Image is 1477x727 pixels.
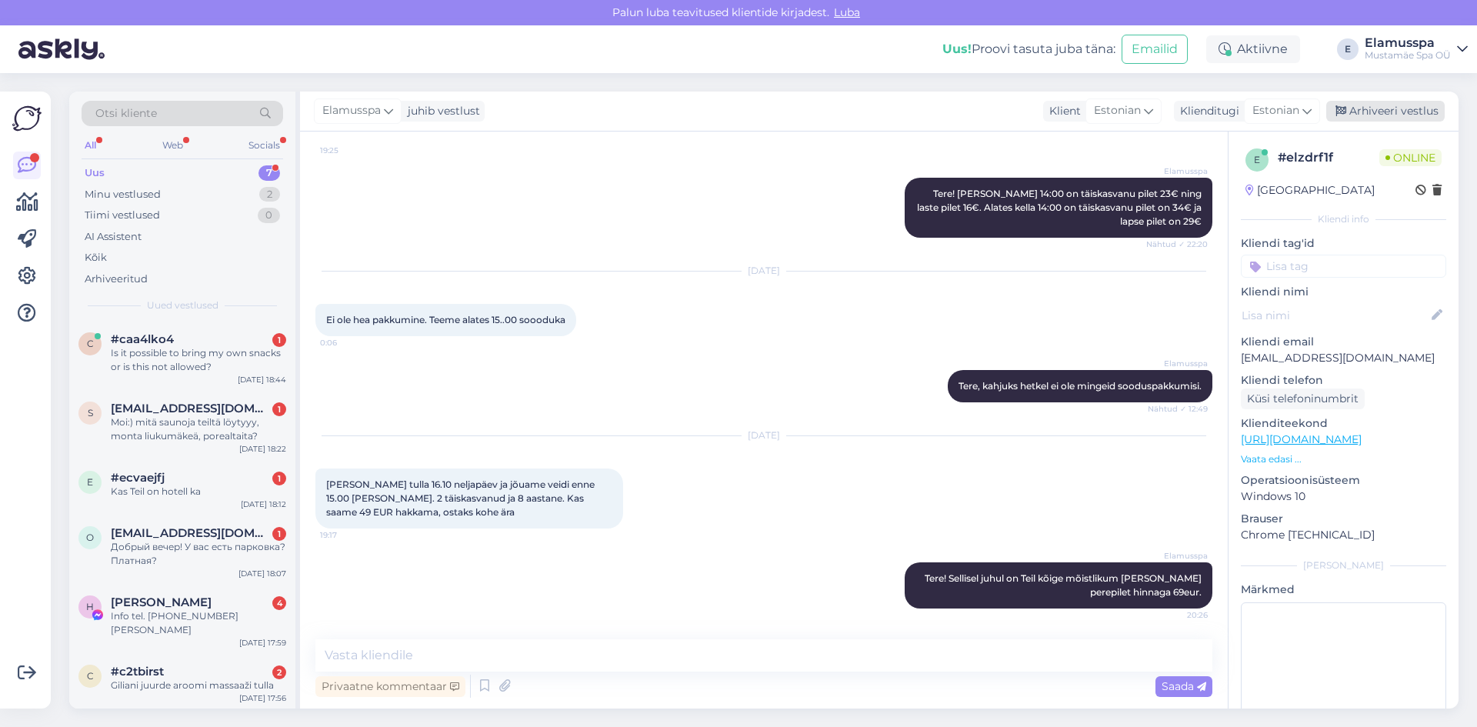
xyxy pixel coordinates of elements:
[111,402,271,415] span: sippuraleinonen@gmail.com
[1241,235,1446,252] p: Kliendi tag'id
[1241,389,1365,409] div: Küsi telefoninumbrit
[85,187,161,202] div: Minu vestlused
[917,188,1204,227] span: Tere! [PERSON_NAME] 14:00 on täiskasvanu pilet 23€ ning laste pilet 16€. Alates kella 14:00 on tä...
[87,476,93,488] span: e
[1278,148,1379,167] div: # elzdrf1f
[1150,550,1208,562] span: Elamusspa
[1150,609,1208,621] span: 20:26
[1241,284,1446,300] p: Kliendi nimi
[1241,415,1446,432] p: Klienditeekond
[326,314,565,325] span: Ei ole hea pakkumine. Teeme alates 15..00 soooduka
[86,601,94,612] span: H
[1241,511,1446,527] p: Brauser
[239,637,286,649] div: [DATE] 17:59
[258,208,280,223] div: 0
[1241,527,1446,543] p: Chrome [TECHNICAL_ID]
[1162,679,1206,693] span: Saada
[942,42,972,56] b: Uus!
[12,104,42,133] img: Askly Logo
[272,527,286,541] div: 1
[1150,358,1208,369] span: Elamusspa
[1043,103,1081,119] div: Klient
[238,568,286,579] div: [DATE] 18:07
[1241,559,1446,572] div: [PERSON_NAME]
[147,298,218,312] span: Uued vestlused
[315,264,1212,278] div: [DATE]
[159,135,186,155] div: Web
[1365,37,1451,49] div: Elamusspa
[1241,489,1446,505] p: Windows 10
[1241,582,1446,598] p: Märkmed
[241,499,286,510] div: [DATE] 18:12
[85,272,148,287] div: Arhiveeritud
[1252,102,1299,119] span: Estonian
[1254,154,1260,165] span: e
[320,529,378,541] span: 19:17
[88,407,93,419] span: s
[1326,101,1445,122] div: Arhiveeri vestlus
[111,679,286,692] div: Giliani juurde aroomi massaaži tulla
[1241,372,1446,389] p: Kliendi telefon
[272,402,286,416] div: 1
[111,332,174,346] span: #caa4lko4
[82,135,99,155] div: All
[829,5,865,19] span: Luba
[1365,37,1468,62] a: ElamusspaMustamäe Spa OÜ
[85,250,107,265] div: Kõik
[1094,102,1141,119] span: Estonian
[111,471,165,485] span: #ecvaejfj
[111,609,286,637] div: Info tel. [PHONE_NUMBER] [PERSON_NAME]
[258,165,280,181] div: 7
[259,187,280,202] div: 2
[272,333,286,347] div: 1
[111,540,286,568] div: Добрый вечер! У вас есть парковка? Платная?
[326,479,597,518] span: [PERSON_NAME] tulla 16.10 neljapäev ja jõuame veidi enne 15.00 [PERSON_NAME]. 2 täiskasvanud ja 8...
[1379,149,1442,166] span: Online
[1174,103,1239,119] div: Klienditugi
[320,145,378,156] span: 19:25
[272,596,286,610] div: 4
[87,670,94,682] span: c
[1242,307,1429,324] input: Lisa nimi
[1122,35,1188,64] button: Emailid
[959,380,1202,392] span: Tere, kahjuks hetkel ei ole mingeid sooduspakkumisi.
[245,135,283,155] div: Socials
[86,532,94,543] span: o
[315,429,1212,442] div: [DATE]
[1241,350,1446,366] p: [EMAIL_ADDRESS][DOMAIN_NAME]
[322,102,381,119] span: Elamusspa
[1241,255,1446,278] input: Lisa tag
[85,229,142,245] div: AI Assistent
[1206,35,1300,63] div: Aktiivne
[925,572,1204,598] span: Tere! Sellisel juhul on Teil kõige mõistlikum [PERSON_NAME] perepilet hinnaga 69eur.
[95,105,157,122] span: Otsi kliente
[111,526,271,540] span: olgas.smolina@gmail.com
[85,208,160,223] div: Tiimi vestlused
[1241,432,1362,446] a: [URL][DOMAIN_NAME]
[87,338,94,349] span: c
[1148,403,1208,415] span: Nähtud ✓ 12:49
[942,40,1115,58] div: Proovi tasuta juba täna:
[111,595,212,609] span: Hannes Treibert
[1150,165,1208,177] span: Elamusspa
[1337,38,1359,60] div: E
[315,676,465,697] div: Privaatne kommentaar
[1146,238,1208,250] span: Nähtud ✓ 22:20
[111,346,286,374] div: Is it possible to bring my own snacks or is this not allowed?
[1241,334,1446,350] p: Kliendi email
[111,415,286,443] div: Moi:) mitä saunoja teiltä löytyyy, monta liukumäkeä, porealtaita?
[1241,452,1446,466] p: Vaata edasi ...
[238,374,286,385] div: [DATE] 18:44
[239,692,286,704] div: [DATE] 17:56
[320,337,378,348] span: 0:06
[272,665,286,679] div: 2
[1245,182,1375,198] div: [GEOGRAPHIC_DATA]
[239,443,286,455] div: [DATE] 18:22
[1241,212,1446,226] div: Kliendi info
[1365,49,1451,62] div: Mustamäe Spa OÜ
[1241,472,1446,489] p: Operatsioonisüsteem
[111,485,286,499] div: Kas Teil on hotell ka
[111,665,164,679] span: #c2tbirst
[272,472,286,485] div: 1
[85,165,105,181] div: Uus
